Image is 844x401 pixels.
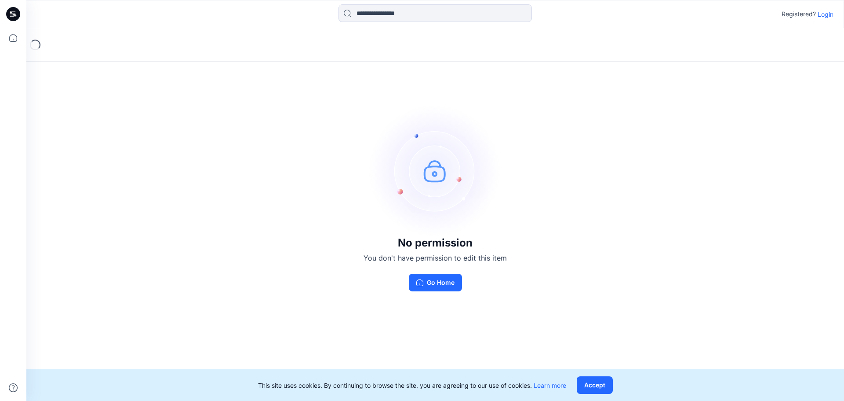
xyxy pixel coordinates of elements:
p: You don't have permission to edit this item [364,253,507,263]
p: Registered? [782,9,816,19]
a: Learn more [534,382,566,389]
button: Go Home [409,274,462,291]
h3: No permission [364,237,507,249]
button: Accept [577,376,613,394]
p: This site uses cookies. By continuing to browse the site, you are agreeing to our use of cookies. [258,381,566,390]
p: Login [818,10,833,19]
img: no-perm.svg [369,105,501,237]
